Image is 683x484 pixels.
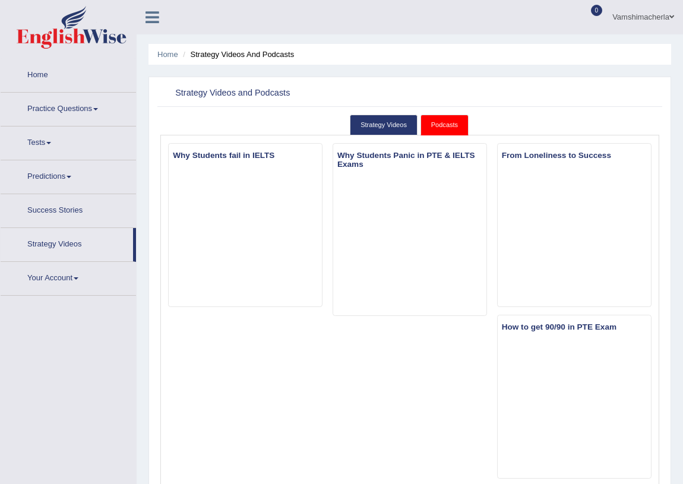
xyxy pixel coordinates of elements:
[420,115,469,135] a: Podcasts
[1,126,136,156] a: Tests
[160,86,470,101] h2: Strategy Videos and Podcasts
[1,160,136,190] a: Predictions
[180,49,294,60] li: Strategy Videos and Podcasts
[498,320,651,334] h3: How to get 90/90 in PTE Exam
[1,93,136,122] a: Practice Questions
[1,59,136,88] a: Home
[498,148,651,162] h3: From Loneliness to Success
[157,50,178,59] a: Home
[350,115,418,135] a: Strategy Videos
[333,148,486,171] h3: Why Students Panic in PTE & IELTS Exams
[1,262,136,292] a: Your Account
[1,228,133,258] a: Strategy Videos
[169,148,322,162] h3: Why Students fail in IELTS
[1,194,136,224] a: Success Stories
[591,5,603,16] span: 0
